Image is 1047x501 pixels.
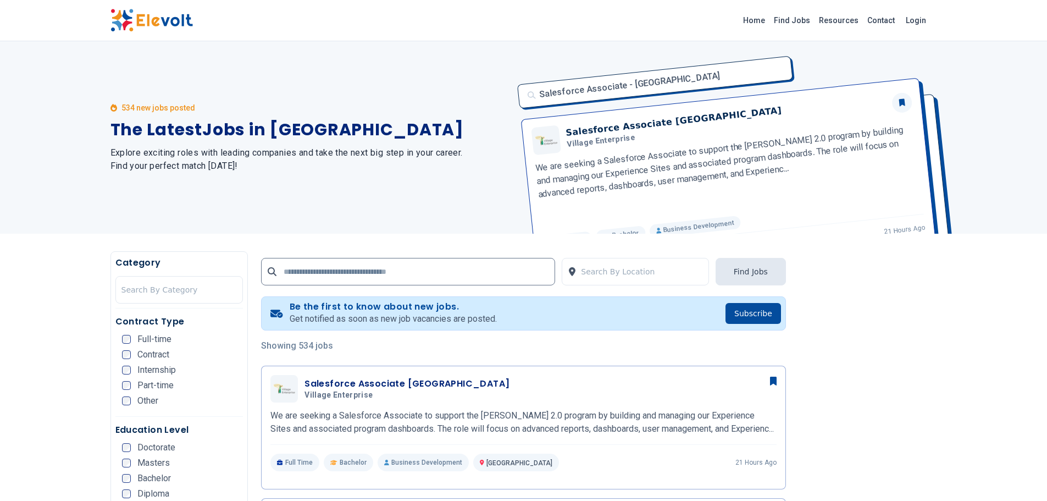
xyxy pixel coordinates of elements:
span: Internship [137,366,176,375]
p: Get notified as soon as new job vacancies are posted. [290,312,497,326]
input: Diploma [122,489,131,498]
p: Full Time [270,454,319,471]
span: Doctorate [137,443,175,452]
input: Masters [122,459,131,467]
span: Village Enterprise [304,390,373,400]
p: Business Development [378,454,469,471]
img: Elevolt [110,9,193,32]
a: Home [739,12,769,29]
input: Bachelor [122,474,131,483]
a: Login [899,9,933,31]
p: 534 new jobs posted [121,102,195,113]
span: Bachelor [340,458,367,467]
button: Find Jobs [716,258,786,285]
span: Contract [137,350,169,359]
input: Doctorate [122,443,131,452]
h4: Be the first to know about new jobs. [290,301,497,312]
a: Find Jobs [769,12,815,29]
input: Full-time [122,335,131,344]
a: Contact [863,12,899,29]
input: Contract [122,350,131,359]
h5: Category [115,256,243,269]
h3: Salesforce Associate [GEOGRAPHIC_DATA] [304,377,509,390]
p: 21 hours ago [735,458,777,467]
img: Village Enterprise [273,383,295,394]
span: Bachelor [137,474,171,483]
input: Internship [122,366,131,375]
h5: Education Level [115,423,243,437]
a: Village EnterpriseSalesforce Associate [GEOGRAPHIC_DATA]Village EnterpriseWe are seeking a Salesf... [270,375,777,471]
span: [GEOGRAPHIC_DATA] [486,459,552,467]
span: Part-time [137,381,174,390]
span: Full-time [137,335,171,344]
span: Other [137,397,158,405]
span: Masters [137,459,170,467]
a: Resources [815,12,863,29]
button: Subscribe [725,303,781,324]
span: Diploma [137,489,169,498]
h2: Explore exciting roles with leading companies and take the next big step in your career. Find you... [110,146,511,173]
p: We are seeking a Salesforce Associate to support the [PERSON_NAME] 2.0 program by building and ma... [270,409,777,436]
input: Part-time [122,381,131,390]
h5: Contract Type [115,315,243,328]
input: Other [122,397,131,405]
h1: The Latest Jobs in [GEOGRAPHIC_DATA] [110,120,511,140]
p: Showing 534 jobs [261,339,786,353]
